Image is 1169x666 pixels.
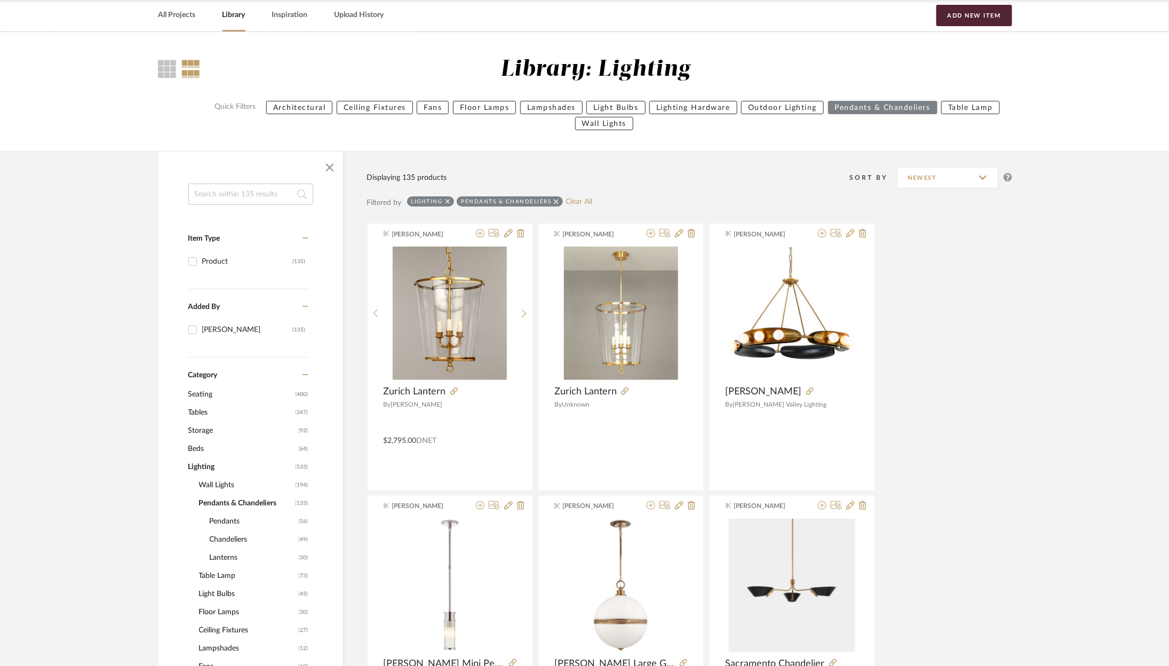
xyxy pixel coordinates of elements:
button: Add New Item [936,5,1012,26]
span: Lanterns [210,549,296,567]
img: Hendricks Large Globe Pendant [554,519,687,652]
span: [PERSON_NAME] Valley Lighting [733,401,827,408]
span: (30) [299,549,308,566]
img: Sacramento Chandelier [729,519,855,652]
div: Sort By [850,172,897,183]
button: Close [319,157,340,178]
img: Zurich Lantern [564,247,678,380]
span: (92) [299,422,308,439]
span: (347) [296,404,308,421]
a: All Projects [158,8,196,22]
span: Table Lamp [199,567,296,585]
button: Lampshades [520,101,583,114]
button: Wall Lights [575,117,634,130]
span: Pendants & Chandeliers [199,494,293,512]
span: (56) [299,513,308,530]
span: Lampshades [199,639,296,657]
button: Floor Lamps [453,101,516,114]
span: Lighting [188,458,293,476]
div: Filtered by [367,197,402,209]
span: By [554,401,562,408]
span: Unknown [562,401,590,408]
span: Wall Lights [199,476,293,494]
span: Zurich Lantern [554,386,617,398]
span: (135) [296,495,308,512]
span: Added By [188,303,220,311]
button: Fans [417,101,449,114]
button: Pendants & Chandeliers [828,101,937,114]
span: Light Bulbs [199,585,296,603]
div: Pendants & Chandeliers [461,198,551,205]
button: Light Bulbs [586,101,646,114]
span: [PERSON_NAME] [734,501,801,511]
img: Allen Mini Pendant [384,519,516,652]
span: (194) [296,477,308,494]
span: (12) [299,640,308,657]
a: Upload History [335,8,384,22]
button: Table Lamp [941,101,1000,114]
button: Lighting Hardware [649,101,737,114]
div: (135) [293,321,306,338]
span: (49) [299,531,308,548]
button: Ceiling Fixtures [337,101,413,114]
span: DNET [417,437,437,445]
span: (27) [299,622,308,639]
span: Category [188,371,218,380]
div: (135) [293,253,306,270]
span: (30) [299,604,308,621]
span: Floor Lamps [199,603,296,621]
span: (45) [299,585,308,602]
span: $2,795.00 [384,437,417,445]
span: [PERSON_NAME] [726,386,802,398]
div: [PERSON_NAME] [202,321,293,338]
span: [PERSON_NAME] [392,229,459,239]
span: By [726,401,733,408]
button: Architectural [266,101,333,114]
span: (400) [296,386,308,403]
a: Library [222,8,245,22]
button: Outdoor Lighting [741,101,824,114]
span: By [384,401,391,408]
span: Pendants [210,512,296,530]
span: Storage [188,422,296,440]
span: [PERSON_NAME] [563,501,630,511]
div: Lighting [411,198,443,205]
span: (533) [296,458,308,475]
span: Chandeliers [210,530,296,549]
span: Zurich Lantern [384,386,446,398]
a: Clear All [566,197,592,207]
span: [PERSON_NAME] [734,229,801,239]
span: (64) [299,440,308,457]
span: [PERSON_NAME] [391,401,443,408]
span: [PERSON_NAME] [563,229,630,239]
img: Hopper [726,247,858,380]
span: Tables [188,403,293,422]
a: Inspiration [272,8,308,22]
img: Zurich Lantern [393,247,507,380]
label: Quick Filters [208,101,262,114]
div: Library: Lighting [500,56,690,83]
span: [PERSON_NAME] [392,501,459,511]
input: Search within 135 results [188,184,313,205]
span: Seating [188,385,293,403]
div: Product [202,253,293,270]
div: Displaying 135 products [367,172,447,184]
span: (73) [299,567,308,584]
span: Item Type [188,235,220,242]
span: Beds [188,440,296,458]
span: Ceiling Fixtures [199,621,296,639]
